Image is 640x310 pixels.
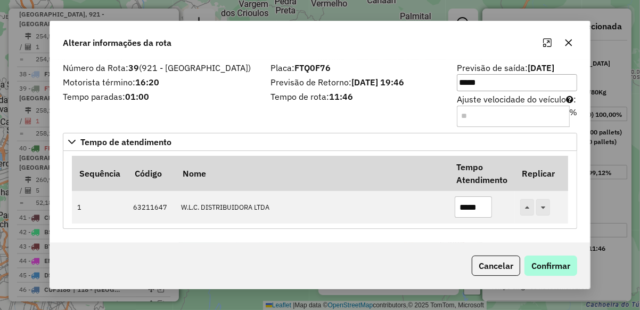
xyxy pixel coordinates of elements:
[125,91,149,102] strong: 01:00
[524,256,577,276] button: Confirmar
[72,191,127,224] td: 1
[270,90,444,103] label: Tempo de rota:
[472,256,520,276] button: Cancelar
[63,133,577,151] a: Tempo de atendimento
[175,191,449,224] td: W.L.C. DISTRIBUIDORA LTDA
[294,62,331,73] strong: FTQ0F76
[329,91,353,102] strong: 11:46
[128,62,139,73] strong: 39
[457,106,570,127] input: Ajuste velocidade do veículo:%
[539,34,556,51] button: Maximize
[63,36,171,49] span: Alterar informações da rota
[569,106,577,127] div: %
[63,90,258,103] label: Tempo paradas:
[175,156,449,191] th: Nome
[63,76,258,89] label: Motorista término:
[270,76,444,89] label: Previsão de Retorno:
[457,93,577,127] label: Ajuste velocidade do veículo :
[63,151,577,229] div: Tempo de atendimento
[127,191,175,224] td: 63211647
[139,62,251,73] span: (921 - [GEOGRAPHIC_DATA])
[80,138,171,146] span: Tempo de atendimento
[63,61,258,74] label: Número da Rota:
[528,62,554,73] strong: [DATE]
[449,156,514,191] th: Tempo Atendimento
[351,77,404,88] strong: [DATE] 19:46
[135,77,159,88] strong: 16:20
[72,156,127,191] th: Sequência
[515,156,568,191] th: Replicar
[457,74,577,91] input: Previsão de saída:[DATE]
[457,61,577,91] label: Previsão de saída:
[566,95,573,104] i: Para aumentar a velocidade, informe um valor negativo
[127,156,175,191] th: Código
[270,61,444,74] label: Placa:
